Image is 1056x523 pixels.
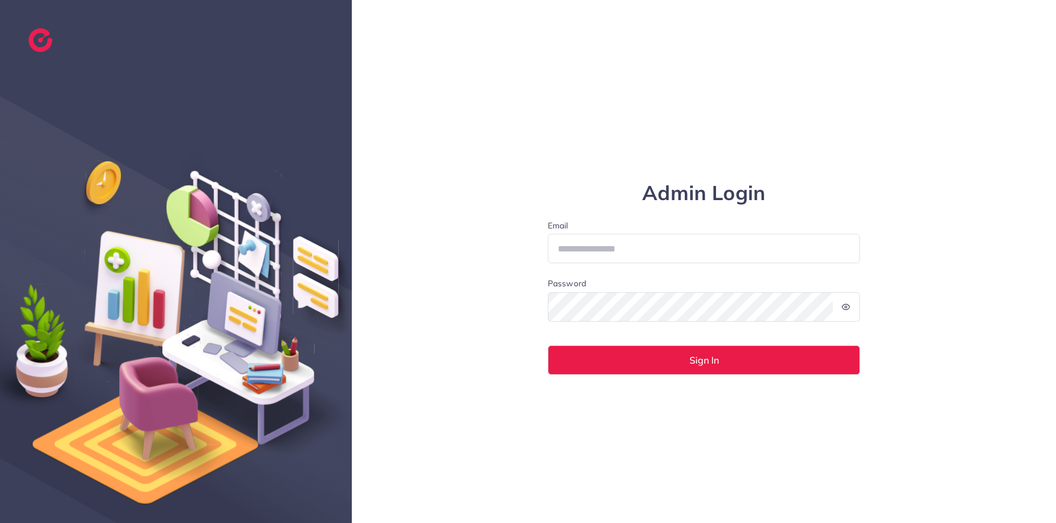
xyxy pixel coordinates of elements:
label: Password [548,277,586,289]
img: logo [28,28,53,52]
h1: Admin Login [548,181,861,205]
button: Sign In [548,345,861,375]
label: Email [548,220,861,231]
span: Sign In [689,355,719,365]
